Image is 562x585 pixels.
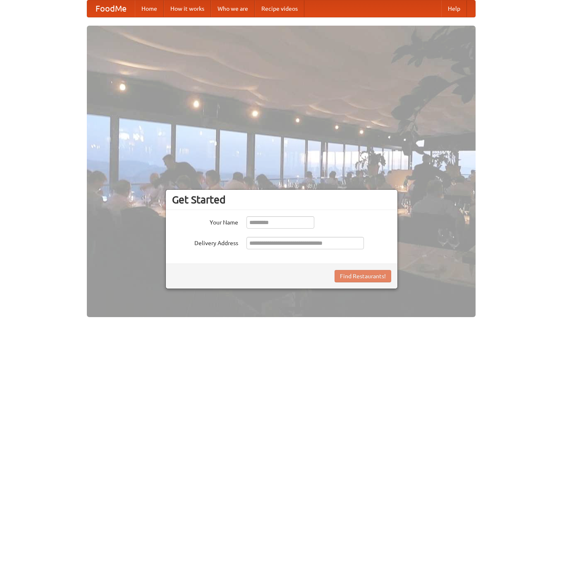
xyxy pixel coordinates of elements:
[172,237,238,247] label: Delivery Address
[441,0,467,17] a: Help
[87,0,135,17] a: FoodMe
[164,0,211,17] a: How it works
[172,216,238,227] label: Your Name
[135,0,164,17] a: Home
[211,0,255,17] a: Who we are
[172,193,391,206] h3: Get Started
[255,0,304,17] a: Recipe videos
[335,270,391,282] button: Find Restaurants!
